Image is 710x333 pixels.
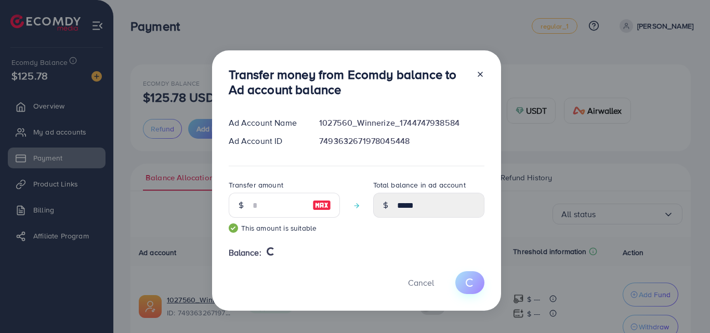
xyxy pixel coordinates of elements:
[229,247,261,259] span: Balance:
[395,271,447,294] button: Cancel
[229,223,340,233] small: This amount is suitable
[229,180,283,190] label: Transfer amount
[311,135,492,147] div: 7493632671978045448
[220,117,311,129] div: Ad Account Name
[229,223,238,233] img: guide
[373,180,466,190] label: Total balance in ad account
[229,67,468,97] h3: Transfer money from Ecomdy balance to Ad account balance
[666,286,702,325] iframe: Chat
[220,135,311,147] div: Ad Account ID
[311,117,492,129] div: 1027560_Winnerize_1744747938584
[312,199,331,211] img: image
[408,277,434,288] span: Cancel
